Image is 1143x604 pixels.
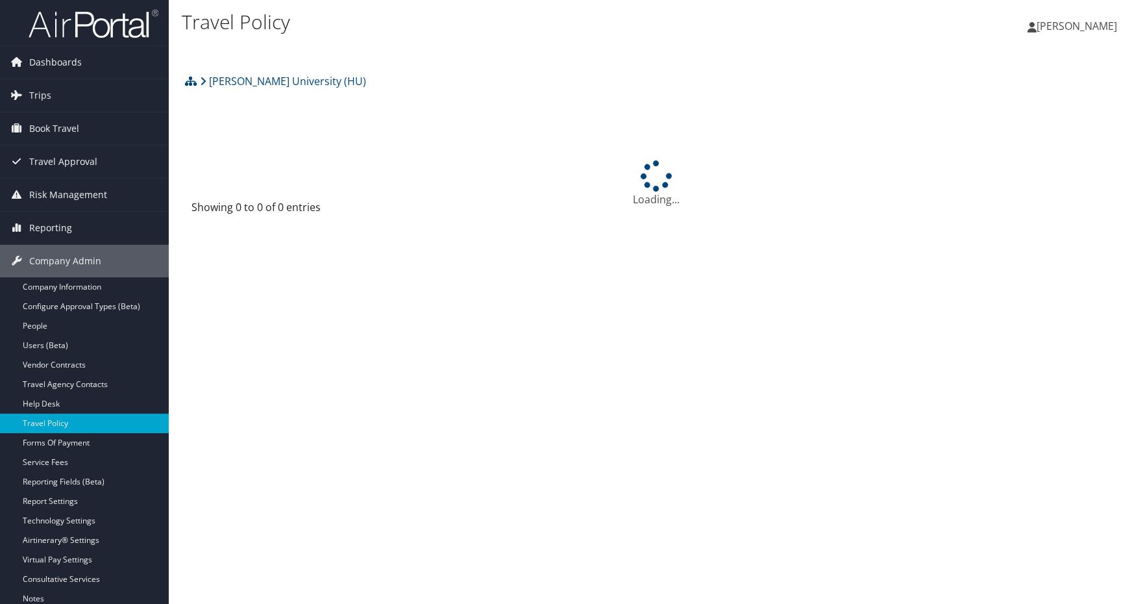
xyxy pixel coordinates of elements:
span: Risk Management [29,179,107,211]
span: Travel Approval [29,145,97,178]
div: Showing 0 to 0 of 0 entries [191,199,409,221]
span: Book Travel [29,112,79,145]
img: airportal-logo.png [29,8,158,39]
a: [PERSON_NAME] University (HU) [200,68,366,94]
span: Dashboards [29,46,82,79]
span: [PERSON_NAME] [1037,19,1117,33]
h1: Travel Policy [182,8,814,36]
span: Company Admin [29,245,101,277]
span: Reporting [29,212,72,244]
div: Loading... [182,160,1130,207]
span: Trips [29,79,51,112]
a: [PERSON_NAME] [1027,6,1130,45]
